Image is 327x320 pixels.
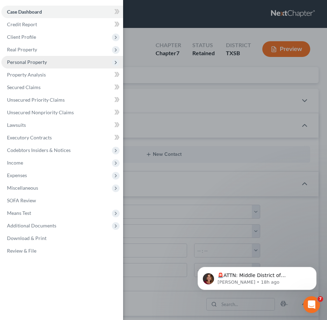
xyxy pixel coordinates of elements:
span: Unsecured Priority Claims [7,97,65,103]
span: Income [7,160,23,166]
span: Property Analysis [7,72,46,78]
span: Means Test [7,210,31,216]
span: Miscellaneous [7,185,38,191]
span: Download & Print [7,235,47,241]
span: Personal Property [7,59,47,65]
span: Credit Report [7,21,37,27]
a: Property Analysis [1,68,123,81]
a: Credit Report [1,18,123,31]
a: Unsecured Priority Claims [1,94,123,106]
a: Download & Print [1,232,123,245]
a: Case Dashboard [1,6,123,18]
span: Review & File [7,248,36,254]
span: SOFA Review [7,197,36,203]
iframe: Intercom live chat [303,296,320,313]
span: Unsecured Nonpriority Claims [7,109,74,115]
a: Review & File [1,245,123,257]
span: Case Dashboard [7,9,42,15]
span: 7 [318,296,323,302]
span: Secured Claims [7,84,41,90]
span: Real Property [7,46,37,52]
span: Lawsuits [7,122,26,128]
span: Additional Documents [7,223,56,228]
span: Codebtors Insiders & Notices [7,147,71,153]
a: Executory Contracts [1,131,123,144]
span: Executory Contracts [7,134,52,140]
a: Secured Claims [1,81,123,94]
a: Unsecured Nonpriority Claims [1,106,123,119]
a: Lawsuits [1,119,123,131]
span: Client Profile [7,34,36,40]
a: SOFA Review [1,194,123,207]
span: Expenses [7,172,27,178]
iframe: Intercom notifications message [187,252,327,301]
